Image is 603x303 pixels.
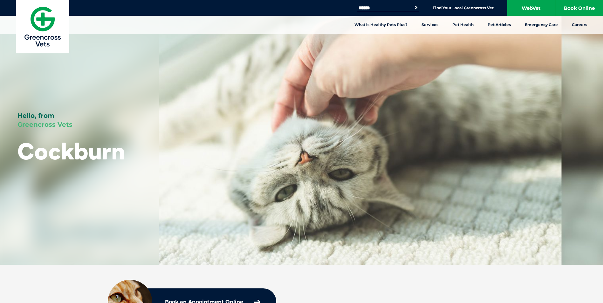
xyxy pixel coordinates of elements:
span: Hello, from [17,112,54,119]
h1: Cockburn [17,138,125,164]
a: Pet Health [445,16,481,34]
a: Emergency Care [518,16,565,34]
a: What is Healthy Pets Plus? [347,16,415,34]
button: Search [413,4,419,11]
a: Careers [565,16,594,34]
span: Greencross Vets [17,121,72,128]
a: Find Your Local Greencross Vet [433,5,494,10]
a: Services [415,16,445,34]
a: Pet Articles [481,16,518,34]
